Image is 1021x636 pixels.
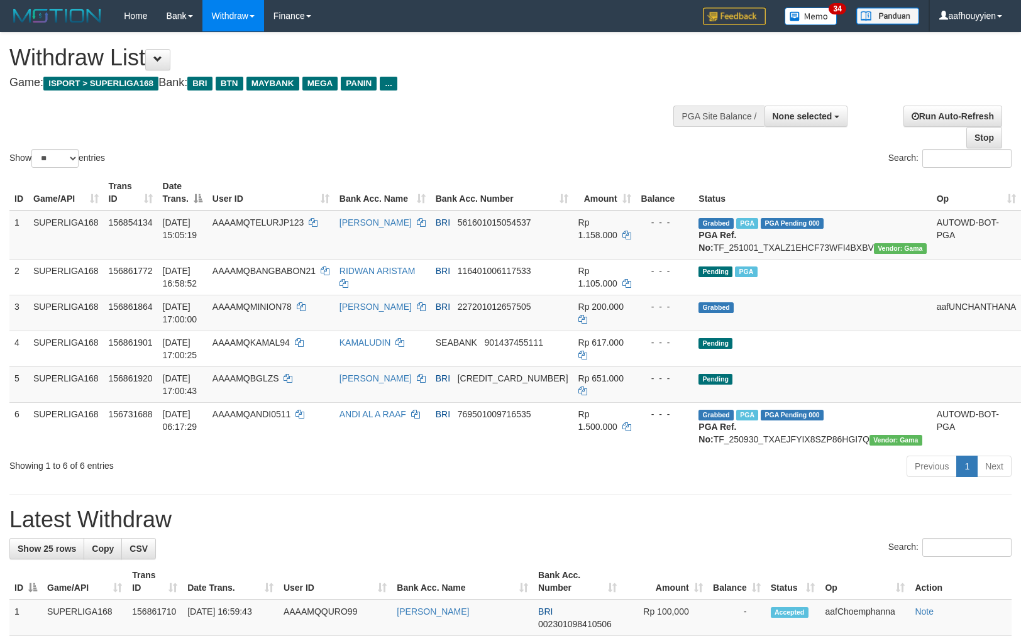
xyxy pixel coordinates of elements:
img: Button%20Memo.svg [785,8,837,25]
th: Date Trans.: activate to sort column descending [158,175,207,211]
span: Marked by aafsengchandara [736,218,758,229]
span: BRI [436,302,450,312]
select: Showentries [31,149,79,168]
td: 2 [9,259,28,295]
td: 5 [9,366,28,402]
span: Rp 1.500.000 [578,409,617,432]
td: 1 [9,600,42,636]
span: Pending [698,338,732,349]
td: SUPERLIGA168 [28,295,104,331]
span: [DATE] 06:17:29 [163,409,197,432]
span: BTN [216,77,243,90]
span: [DATE] 17:00:25 [163,337,197,360]
span: BRI [538,606,553,617]
span: ... [380,77,397,90]
button: None selected [764,106,848,127]
th: Trans ID: activate to sort column ascending [127,564,182,600]
th: Status: activate to sort column ascending [766,564,820,600]
span: PGA Pending [761,410,824,420]
td: SUPERLIGA168 [28,259,104,295]
span: BRI [187,77,212,90]
span: AAAAMQTELURJP123 [212,217,304,228]
span: CSV [130,544,148,554]
td: 1 [9,211,28,260]
td: aafChoemphanna [820,600,910,636]
span: BRI [436,409,450,419]
span: ISPORT > SUPERLIGA168 [43,77,158,90]
a: ANDI AL A RAAF [339,409,406,419]
span: Copy 901437455111 to clipboard [485,337,543,348]
a: Note [915,606,934,617]
th: User ID: activate to sort column ascending [207,175,334,211]
td: SUPERLIGA168 [28,211,104,260]
th: ID: activate to sort column descending [9,564,42,600]
div: - - - [641,216,689,229]
span: AAAAMQBANGBABON21 [212,266,316,276]
span: [DATE] 17:00:43 [163,373,197,396]
h1: Withdraw List [9,45,668,70]
th: Balance: activate to sort column ascending [708,564,766,600]
span: MAYBANK [246,77,299,90]
th: Status [693,175,931,211]
a: [PERSON_NAME] [339,373,412,383]
td: 3 [9,295,28,331]
a: KAMALUDIN [339,337,391,348]
td: AAAAMQQURO99 [279,600,392,636]
span: 156861901 [109,337,153,348]
span: Copy 769501009716535 to clipboard [458,409,531,419]
th: Amount: activate to sort column ascending [573,175,636,211]
label: Search: [888,149,1012,168]
input: Search: [922,538,1012,557]
span: BRI [436,373,450,383]
span: MEGA [302,77,338,90]
div: - - - [641,372,689,385]
span: 156861920 [109,373,153,383]
a: Stop [966,127,1002,148]
img: panduan.png [856,8,919,25]
span: BRI [436,266,450,276]
span: Copy 111101022224507 to clipboard [458,373,568,383]
b: PGA Ref. No: [698,422,736,444]
td: 6 [9,402,28,451]
div: Showing 1 to 6 of 6 entries [9,454,416,472]
span: Grabbed [698,410,734,420]
span: 156861864 [109,302,153,312]
a: Next [977,456,1012,477]
td: 156861710 [127,600,182,636]
span: Copy 561601015054537 to clipboard [458,217,531,228]
a: CSV [121,538,156,559]
span: AAAAMQBGLZS [212,373,279,383]
span: Grabbed [698,218,734,229]
span: Vendor URL: https://trx31.1velocity.biz [874,243,927,254]
div: PGA Site Balance / [673,106,764,127]
span: Vendor URL: https://trx31.1velocity.biz [869,435,922,446]
span: Copy 227201012657505 to clipboard [458,302,531,312]
h4: Game: Bank: [9,77,668,89]
span: Marked by aafsengchandara [735,266,757,277]
td: SUPERLIGA168 [28,366,104,402]
span: Rp 1.105.000 [578,266,617,288]
label: Show entries [9,149,105,168]
td: - [708,600,766,636]
th: User ID: activate to sort column ascending [279,564,392,600]
label: Search: [888,538,1012,557]
span: Rp 651.000 [578,373,624,383]
span: 156854134 [109,217,153,228]
th: Bank Acc. Number: activate to sort column ascending [431,175,573,211]
img: MOTION_logo.png [9,6,105,25]
h1: Latest Withdraw [9,507,1012,532]
th: Amount: activate to sort column ascending [622,564,708,600]
span: Grabbed [698,302,734,313]
div: - - - [641,300,689,313]
span: Copy 002301098410506 to clipboard [538,619,612,629]
span: AAAAMQANDI0511 [212,409,291,419]
th: ID [9,175,28,211]
a: [PERSON_NAME] [339,302,412,312]
td: SUPERLIGA168 [42,600,127,636]
span: PANIN [341,77,377,90]
a: Copy [84,538,122,559]
th: Bank Acc. Name: activate to sort column ascending [392,564,533,600]
span: [DATE] 16:58:52 [163,266,197,288]
span: Pending [698,266,732,277]
span: Copy 116401006117533 to clipboard [458,266,531,276]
